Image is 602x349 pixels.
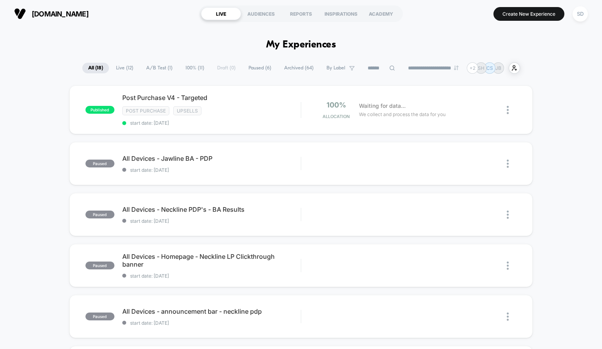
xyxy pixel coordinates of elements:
span: We collect and process the data for you [359,111,446,118]
img: close [507,106,509,114]
span: All Devices - announcement bar - neckline pdp [122,307,301,315]
span: 100% [326,101,346,109]
span: start date: [DATE] [122,120,301,126]
span: By Label [326,65,345,71]
span: All Devices - Neckline PDP's - BA Results [122,205,301,213]
p: SH [478,65,484,71]
img: end [454,65,459,70]
span: Allocation [323,114,350,119]
div: LIVE [201,7,241,20]
img: Visually logo [14,8,26,20]
div: INSPIRATIONS [321,7,361,20]
span: A/B Test ( 1 ) [140,63,178,73]
span: start date: [DATE] [122,273,301,279]
span: paused [85,160,114,167]
span: paused [85,313,114,320]
span: Post Purchase V4 - Targeted [122,94,301,102]
span: Live ( 12 ) [110,63,139,73]
span: paused [85,211,114,218]
span: Post Purchase [122,106,169,115]
span: All ( 18 ) [82,63,109,73]
img: close [507,262,509,270]
img: close [507,211,509,219]
span: Paused ( 6 ) [243,63,277,73]
div: SD [573,6,588,22]
span: Upsells [173,106,201,115]
img: close [507,313,509,321]
h1: My Experiences [266,39,336,51]
span: [DOMAIN_NAME] [32,10,89,18]
div: AUDIENCES [241,7,281,20]
div: + 2 [467,62,478,74]
button: SD [570,6,590,22]
span: Waiting for data... [359,102,406,110]
span: start date: [DATE] [122,218,301,224]
img: close [507,160,509,168]
button: Create New Experience [493,7,564,21]
span: published [85,106,114,114]
span: start date: [DATE] [122,320,301,326]
span: Archived ( 64 ) [278,63,319,73]
p: CS [486,65,493,71]
div: REPORTS [281,7,321,20]
p: JB [495,65,501,71]
span: start date: [DATE] [122,167,301,173]
button: [DOMAIN_NAME] [12,7,91,20]
span: All Devices - Jawline BA - PDP [122,155,301,162]
div: ACADEMY [361,7,401,20]
span: paused [85,262,114,269]
span: 100% ( 11 ) [180,63,210,73]
span: All Devices - Homepage - Neckline LP Clickthrough banner [122,253,301,268]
